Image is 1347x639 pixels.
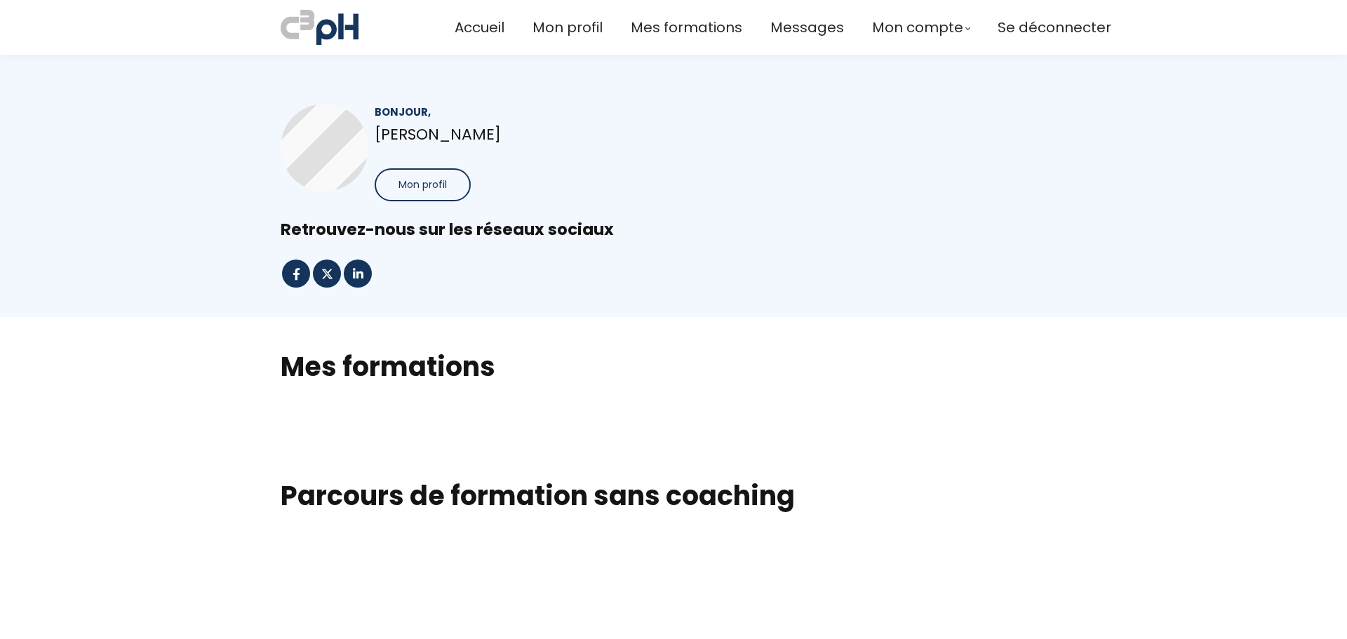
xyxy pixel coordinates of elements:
div: Retrouvez-nous sur les réseaux sociaux [281,219,1066,241]
span: Mon compte [872,16,963,39]
button: Mon profil [375,168,471,201]
h2: Mes formations [281,349,1066,384]
a: Mes formations [631,16,742,39]
a: Accueil [455,16,504,39]
span: Mon profil [398,177,447,192]
a: Se déconnecter [998,16,1111,39]
h1: Parcours de formation sans coaching [281,479,1066,513]
p: [PERSON_NAME] [375,122,650,147]
img: a70bc7685e0efc0bd0b04b3506828469.jpeg [281,7,358,48]
a: Mon profil [532,16,603,39]
a: Messages [770,16,844,39]
div: Bonjour, [375,104,650,120]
